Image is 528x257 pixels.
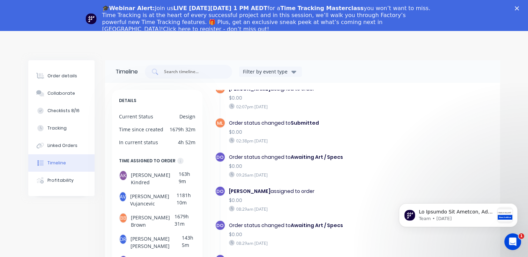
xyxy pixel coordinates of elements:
[47,73,77,79] div: Order details
[28,137,95,154] button: Linked Orders
[47,125,67,131] div: Tracking
[119,157,176,165] div: TIME ASSIGNED TO ORDER
[47,90,75,96] div: Collaborate
[291,154,343,161] b: Awaiting Art / Specs
[28,172,95,189] button: Profitability
[177,192,195,207] div: 1181h 10m
[291,222,343,229] b: Awaiting Art / Specs
[173,5,267,11] b: LIVE [DATE][DATE] 1 PM AEDT
[216,188,224,195] span: DO
[229,138,400,144] div: 02:38pm [DATE]
[217,120,223,126] span: ML
[47,108,80,114] div: Checklists 8/16
[519,233,524,239] span: 1
[119,170,128,181] div: AK
[47,142,77,149] div: Linked Orders
[170,126,195,133] div: 1679h 32m
[179,170,195,186] div: 163h 9m
[163,68,221,75] input: Search timeline...
[229,231,400,238] div: $0.00
[388,189,528,238] iframe: Intercom notifications message
[28,119,95,137] button: Tracking
[102,5,432,33] div: Join us for a you won’t want to miss. Time Tracking is at the heart of every successful project a...
[85,13,97,24] img: Profile image for Team
[239,67,302,77] button: Filter by event type
[28,85,95,102] button: Collaborate
[182,234,195,250] div: 143h 5m
[229,119,400,127] div: Order status changed to
[163,26,269,32] a: Click here to register - don’t miss out!
[28,154,95,172] button: Timeline
[229,240,400,246] div: 08:29am [DATE]
[28,67,95,85] button: Order details
[229,222,400,229] div: Order status changed to
[229,206,400,212] div: 08:29am [DATE]
[229,188,270,195] b: [PERSON_NAME]
[119,213,128,223] div: BB
[229,172,400,178] div: 09:26am [DATE]
[216,222,224,229] span: DO
[119,192,127,202] div: AV
[47,160,66,166] div: Timeline
[131,213,174,228] span: [PERSON_NAME] Brown
[229,103,400,110] div: 02:07pm [DATE]
[119,113,153,120] div: Current Status
[504,233,521,250] iframe: Intercom live chat
[130,192,177,207] span: [PERSON_NAME] Vujancevic
[216,154,224,161] span: DO
[102,5,155,11] b: 🎓Webinar Alert:
[229,188,400,195] div: assigned to order
[229,94,400,102] div: $0.00
[174,213,195,228] div: 1679h 31m
[291,119,319,126] b: Submitted
[131,170,179,186] span: [PERSON_NAME] Kindred
[515,6,522,10] div: Close
[119,97,136,104] span: DETAILS
[119,234,127,244] div: DR
[280,5,364,11] b: Time Tracking Masterclass
[178,139,195,146] div: 4h 52m
[28,102,95,119] button: Checklists 8/16
[229,128,400,136] div: $0.00
[229,163,400,170] div: $0.00
[119,139,158,146] div: In current status
[229,154,400,161] div: Order status changed to
[30,26,106,32] p: Message from Team, sent 1w ago
[179,113,195,120] div: Design
[119,126,163,133] div: Time since created
[131,234,182,250] span: [PERSON_NAME] [PERSON_NAME]
[243,68,290,75] div: Filter by event type
[47,177,74,184] div: Profitability
[116,68,138,76] div: Timeline
[229,197,400,204] div: $0.00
